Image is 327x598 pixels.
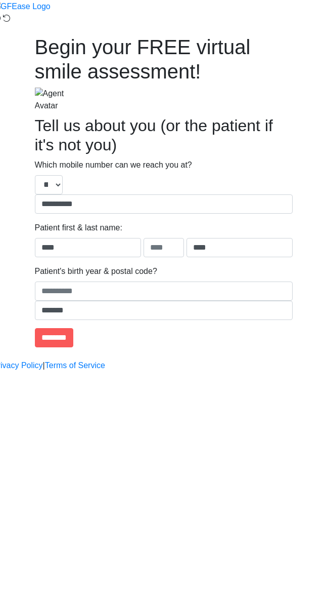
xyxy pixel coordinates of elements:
[35,116,293,155] h2: Tell us about you (or the patient if it's not you)
[35,159,192,171] label: Which mobile number can we reach you at?
[45,360,105,372] a: Terms of Service
[35,265,157,277] label: Patient's birth year & postal code?
[35,88,65,112] img: Agent Avatar
[35,35,293,84] h1: Begin your FREE virtual smile assessment!
[43,360,45,372] a: |
[35,222,122,234] label: Patient first & last name:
